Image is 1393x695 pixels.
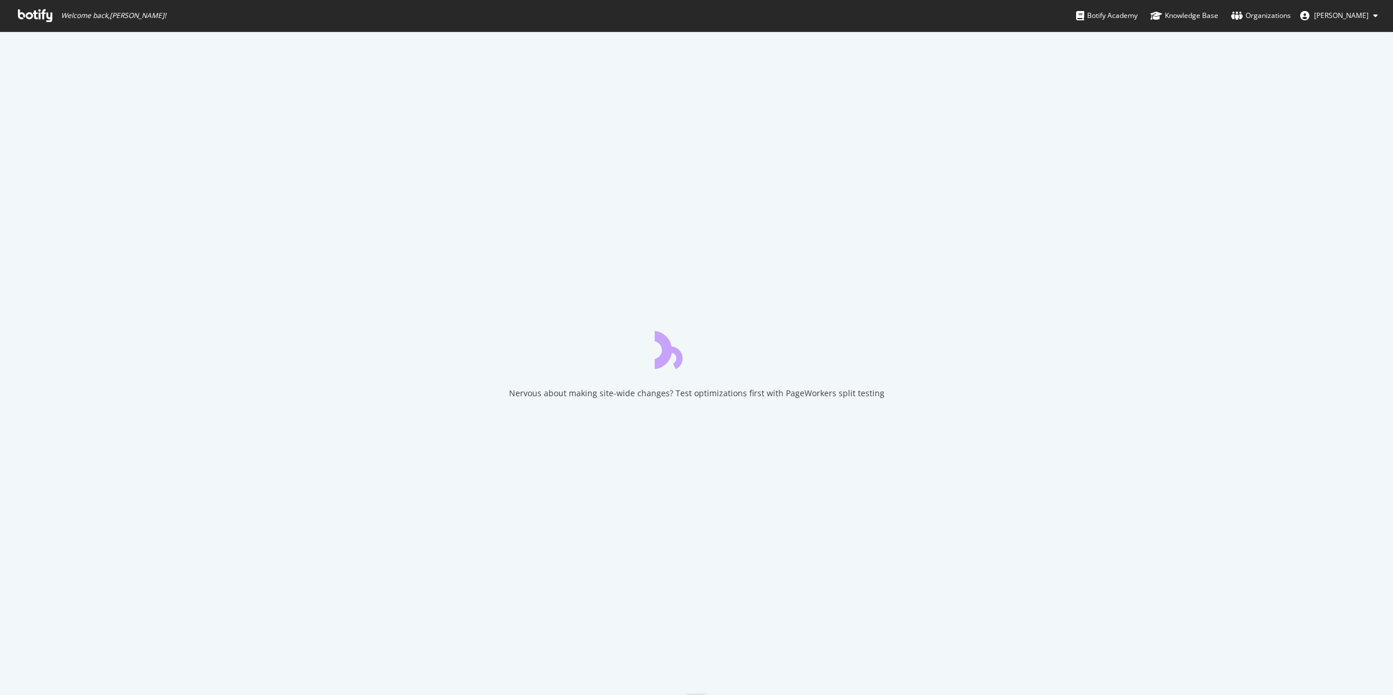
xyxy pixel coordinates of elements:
button: [PERSON_NAME] [1291,6,1387,25]
div: Knowledge Base [1150,10,1218,21]
span: Welcome back, [PERSON_NAME] ! [61,11,166,20]
div: Organizations [1231,10,1291,21]
div: Botify Academy [1076,10,1138,21]
div: animation [655,327,738,369]
span: Brendan O'Connell [1314,10,1369,20]
div: Nervous about making site-wide changes? Test optimizations first with PageWorkers split testing [509,388,885,399]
